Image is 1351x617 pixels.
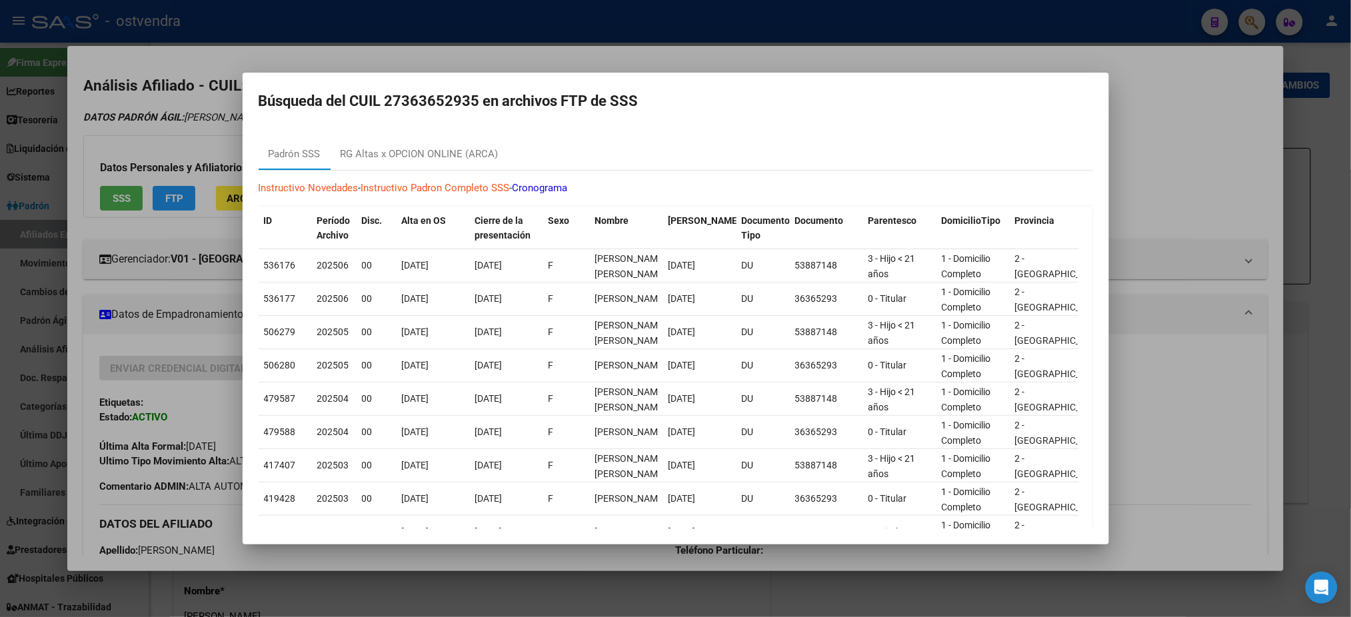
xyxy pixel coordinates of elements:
[595,426,667,437] span: CACERES ERICA ANAHI
[942,486,991,512] span: 1 - Domicilio Completo
[590,207,663,251] datatable-header-cell: Nombre
[362,258,391,273] div: 00
[341,147,499,162] div: RG Altas x OPCION ONLINE (ARCA)
[264,326,296,337] span: 506279
[742,458,784,473] div: DU
[1015,453,1105,479] span: 2 - [GEOGRAPHIC_DATA]
[362,391,391,406] div: 00
[669,293,696,304] span: [DATE]
[663,207,736,251] datatable-header-cell: Fecha Nac.
[669,326,696,337] span: [DATE]
[868,386,916,412] span: 3 - Hijo < 21 años
[669,526,696,537] span: [DATE]
[402,260,429,271] span: [DATE]
[361,182,510,194] a: Instructivo Padron Completo SSS
[317,393,349,404] span: 202504
[549,493,554,504] span: F
[742,491,784,506] div: DU
[549,460,554,470] span: F
[402,393,429,404] span: [DATE]
[402,526,429,537] span: [DATE]
[402,326,429,337] span: [DATE]
[742,358,784,373] div: DU
[795,324,858,340] div: 53887148
[669,460,696,470] span: [DATE]
[936,207,1010,251] datatable-header-cell: DomicilioTipo
[264,215,273,226] span: ID
[863,207,936,251] datatable-header-cell: Parentesco
[868,293,907,304] span: 0 - Titular
[362,424,391,440] div: 00
[595,215,629,226] span: Nombre
[795,291,858,307] div: 36365293
[1015,253,1105,279] span: 2 - [GEOGRAPHIC_DATA]
[868,526,907,537] span: 0 - Titular
[1010,207,1083,251] datatable-header-cell: Provincia
[669,260,696,271] span: [DATE]
[475,393,503,404] span: [DATE]
[595,320,667,346] span: FERNANDEZ KIARA LUZ
[259,182,359,194] a: Instructivo Novedades
[362,215,383,226] span: Disc.
[513,182,568,194] a: Cronograma
[795,491,858,506] div: 36365293
[742,258,784,273] div: DU
[475,293,503,304] span: [DATE]
[742,391,784,406] div: DU
[402,493,429,504] span: [DATE]
[669,493,696,504] span: [DATE]
[942,520,991,546] span: 1 - Domicilio Completo
[264,360,296,370] span: 506280
[317,293,349,304] span: 202506
[402,215,447,226] span: Alta en OS
[1015,320,1105,346] span: 2 - [GEOGRAPHIC_DATA]
[868,493,907,504] span: 0 - Titular
[549,215,570,226] span: Sexo
[942,420,991,446] span: 1 - Domicilio Completo
[402,293,429,304] span: [DATE]
[362,358,391,373] div: 00
[475,215,531,241] span: Cierre de la presentación
[1306,572,1338,604] div: Open Intercom Messenger
[362,324,391,340] div: 00
[868,360,907,370] span: 0 - Titular
[317,526,349,537] span: 202502
[362,458,391,473] div: 00
[362,291,391,307] div: 00
[868,215,917,226] span: Parentesco
[549,393,554,404] span: F
[795,358,858,373] div: 36365293
[317,260,349,271] span: 202506
[317,215,351,241] span: Período Archivo
[264,393,296,404] span: 479587
[264,493,296,504] span: 419428
[475,426,503,437] span: [DATE]
[742,424,784,440] div: DU
[543,207,590,251] datatable-header-cell: Sexo
[795,215,844,226] span: Documento
[595,386,667,412] span: FERNANDEZ KIARA LUZ
[269,147,321,162] div: Padrón SSS
[1015,287,1105,312] span: 2 - [GEOGRAPHIC_DATA]
[595,453,667,479] span: FERNANDEZ KIARA LUZ
[868,320,916,346] span: 3 - Hijo < 21 años
[317,326,349,337] span: 202505
[795,524,858,540] div: 36365293
[1015,520,1105,546] span: 2 - [GEOGRAPHIC_DATA]
[549,293,554,304] span: F
[669,215,743,226] span: [PERSON_NAME].
[397,207,470,251] datatable-header-cell: Alta en OS
[669,426,696,437] span: [DATE]
[549,326,554,337] span: F
[868,426,907,437] span: 0 - Titular
[312,207,357,251] datatable-header-cell: Período Archivo
[595,526,667,537] span: CACERES ERICA ANAHI
[742,215,790,241] span: Documento Tipo
[317,360,349,370] span: 202505
[475,326,503,337] span: [DATE]
[1015,353,1105,379] span: 2 - [GEOGRAPHIC_DATA]
[942,287,991,312] span: 1 - Domicilio Completo
[264,526,296,537] span: 392122
[264,293,296,304] span: 536177
[942,215,1001,226] span: DomicilioTipo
